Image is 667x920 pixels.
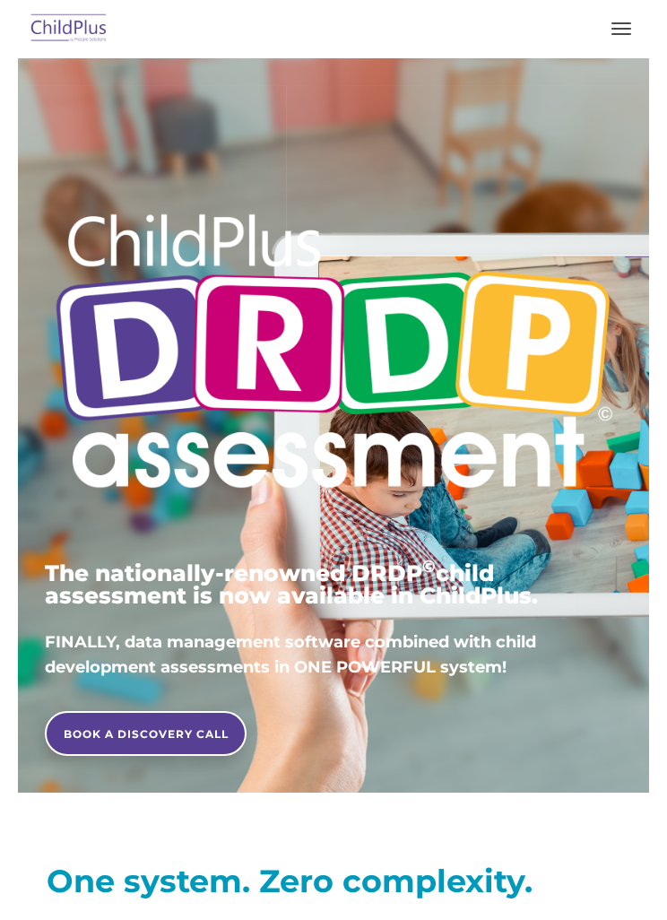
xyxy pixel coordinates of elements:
img: ChildPlus by Procare Solutions [27,8,111,50]
sup: © [422,556,436,577]
a: BOOK A DISCOVERY CALL [45,711,247,756]
strong: One system. Zero complexity. [47,862,533,900]
span: The nationally-renowned DRDP child assessment is now available in ChildPlus. [45,560,538,609]
img: Copyright - DRDP Logo Light [45,179,622,531]
span: FINALLY, data management software combined with child development assessments in ONE POWERFUL sys... [45,632,536,677]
